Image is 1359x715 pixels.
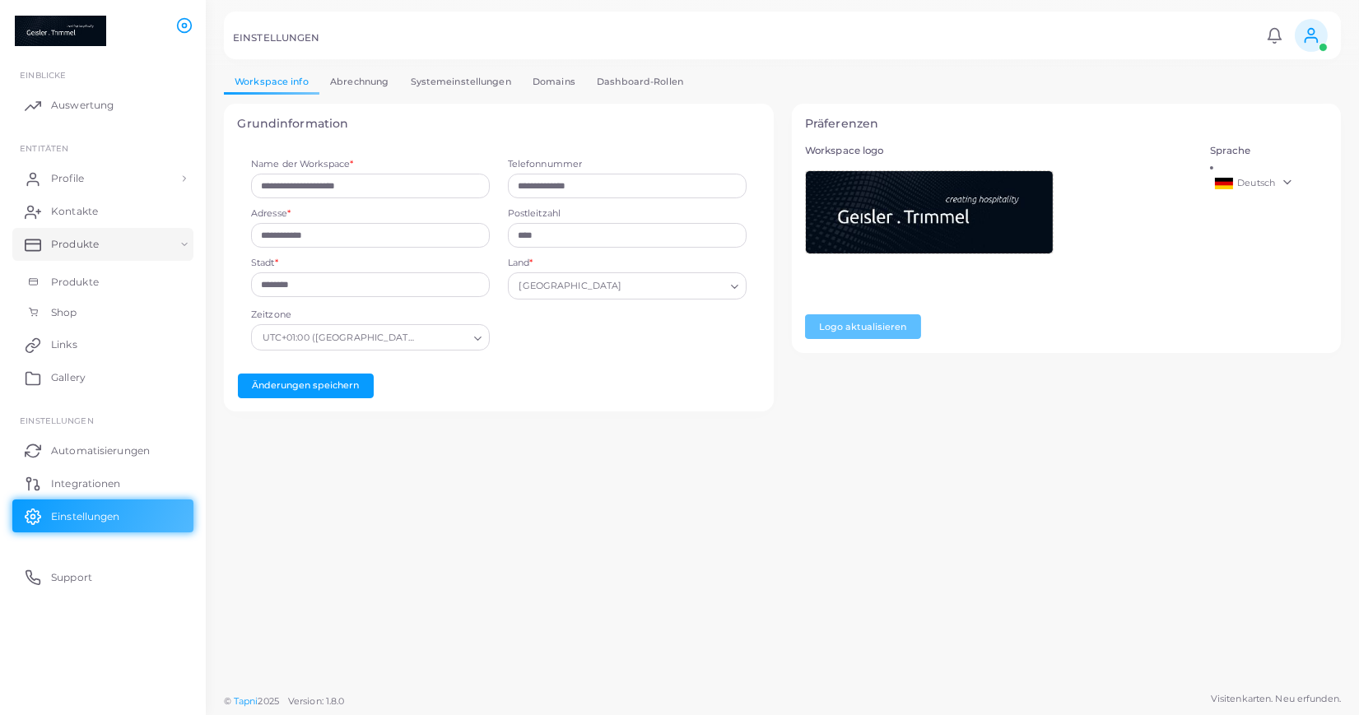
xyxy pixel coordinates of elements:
[51,204,98,219] span: Kontakte
[12,89,193,122] a: Auswertung
[12,162,193,195] a: Profile
[626,277,724,295] input: Search for option
[1215,178,1233,189] img: de
[233,32,319,44] h5: EINSTELLUNGEN
[238,374,374,398] button: Änderungen speichern
[1210,145,1327,156] h5: Sprache
[51,275,99,290] span: Produkte
[508,272,747,299] div: Search for option
[1210,174,1327,193] a: Deutsch
[508,257,533,270] label: Land
[51,237,99,252] span: Produkte
[251,309,291,322] label: Zeitzone
[51,337,77,352] span: Links
[423,328,468,346] input: Search for option
[12,560,193,593] a: Support
[508,207,747,221] label: Postleitzahl
[805,314,921,339] button: Logo aktualisieren
[805,117,1328,131] h4: Präferenzen
[12,297,193,328] a: Shop
[51,98,114,113] span: Auswertung
[586,70,694,94] a: Dashboard-Rollen
[12,228,193,261] a: Produkte
[12,195,193,228] a: Kontakte
[12,499,193,532] a: Einstellungen
[251,257,278,270] label: Stadt
[12,434,193,467] a: Automatisierungen
[288,695,345,707] span: Version: 1.8.0
[224,70,319,94] a: Workspace info
[522,70,586,94] a: Domains
[51,443,150,458] span: Automatisierungen
[51,509,119,524] span: Einstellungen
[12,328,193,361] a: Links
[15,16,106,46] img: logo
[51,171,84,186] span: Profile
[251,207,291,221] label: Adresse
[51,570,92,585] span: Support
[12,267,193,298] a: Produkte
[508,158,747,171] label: Telefonnummer
[20,143,68,153] span: ENTITÄTEN
[251,158,353,171] label: Name der Workspace
[234,695,258,707] a: Tapni
[319,70,399,94] a: Abrechnung
[517,278,624,295] span: [GEOGRAPHIC_DATA]
[1211,692,1341,706] span: Visitenkarten. Neu erfunden.
[1237,177,1275,188] span: Deutsch
[805,145,1192,156] h5: Workspace logo
[20,416,93,425] span: Einstellungen
[399,70,521,94] a: Systemeinstellungen
[51,370,86,385] span: Gallery
[51,305,77,320] span: Shop
[20,70,66,80] span: EINBLICKE
[224,694,344,708] span: ©
[12,361,193,394] a: Gallery
[251,324,490,351] div: Search for option
[263,330,419,346] span: UTC+01:00 ([GEOGRAPHIC_DATA], [GEOGRAPHIC_DATA], [GEOGRAPHIC_DATA], [GEOGRAPHIC_DATA], War...
[51,476,120,491] span: Integrationen
[238,117,761,131] h4: Grundinformation
[12,467,193,499] a: Integrationen
[258,694,278,708] span: 2025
